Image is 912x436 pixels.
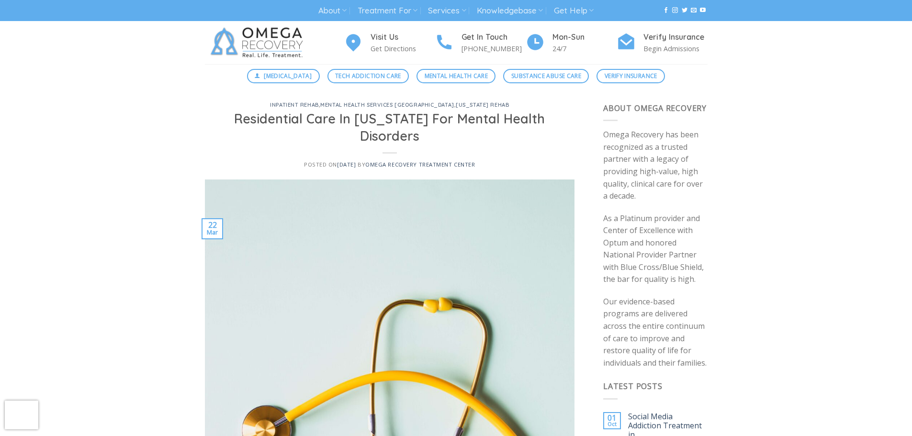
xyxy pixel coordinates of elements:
[335,71,401,80] span: Tech Addiction Care
[318,2,347,20] a: About
[682,7,687,14] a: Follow on Twitter
[358,161,475,168] span: by
[205,21,313,64] img: Omega Recovery
[552,43,617,54] p: 24/7
[270,101,318,108] a: Inpatient Rehab
[337,161,356,168] a: [DATE]
[264,71,312,80] span: [MEDICAL_DATA]
[603,103,707,113] span: About Omega Recovery
[552,31,617,44] h4: Mon-Sun
[554,2,594,20] a: Get Help
[603,296,708,369] p: Our evidence-based programs are delivered across the entire continuum of care to improve and rest...
[435,31,526,55] a: Get In Touch [PHONE_NUMBER]
[5,401,38,429] iframe: reCAPTCHA
[603,212,708,286] p: As a Platinum provider and Center of Excellence with Optum and honored National Provider Partner ...
[643,43,708,54] p: Begin Admissions
[216,102,563,108] h6: , ,
[327,69,409,83] a: Tech Addiction Care
[417,69,495,83] a: Mental Health Care
[365,161,475,168] a: Omega Recovery Treatment Center
[691,7,697,14] a: Send us an email
[462,31,526,44] h4: Get In Touch
[371,31,435,44] h4: Visit Us
[700,7,706,14] a: Follow on YouTube
[663,7,669,14] a: Follow on Facebook
[304,161,356,168] span: Posted on
[216,111,563,145] h1: Residential Care In [US_STATE] For Mental Health Disorders
[511,71,581,80] span: Substance Abuse Care
[358,2,417,20] a: Treatment For
[503,69,589,83] a: Substance Abuse Care
[462,43,526,54] p: [PHONE_NUMBER]
[605,71,657,80] span: Verify Insurance
[371,43,435,54] p: Get Directions
[428,2,466,20] a: Services
[603,381,663,391] span: Latest Posts
[617,31,708,55] a: Verify Insurance Begin Admissions
[320,101,454,108] a: mental health services [GEOGRAPHIC_DATA]
[425,71,488,80] span: Mental Health Care
[477,2,543,20] a: Knowledgebase
[247,69,320,83] a: [MEDICAL_DATA]
[603,129,708,202] p: Omega Recovery has been recognized as a trusted partner with a legacy of providing high-value, hi...
[597,69,665,83] a: Verify Insurance
[643,31,708,44] h4: Verify Insurance
[344,31,435,55] a: Visit Us Get Directions
[672,7,678,14] a: Follow on Instagram
[456,101,509,108] a: [US_STATE] Rehab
